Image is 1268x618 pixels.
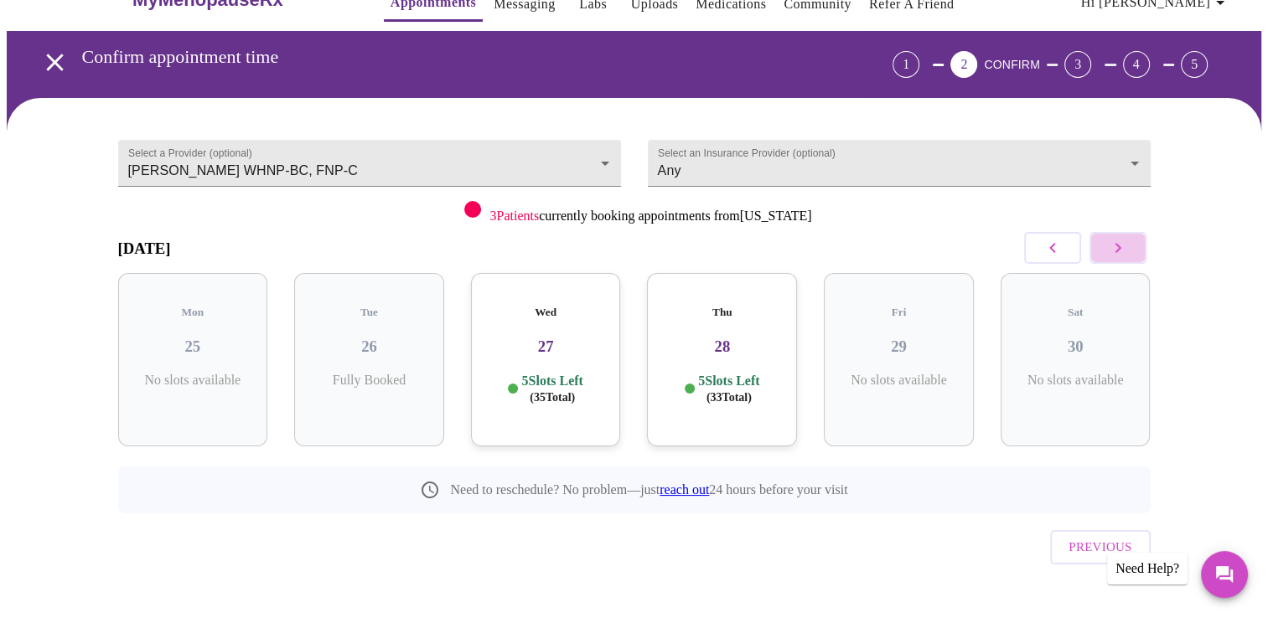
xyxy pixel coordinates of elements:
[660,306,784,319] h5: Thu
[837,337,960,356] h3: 29
[308,337,431,356] h3: 26
[521,373,582,405] p: 5 Slots Left
[698,373,759,405] p: 5 Slots Left
[1014,373,1137,388] p: No slots available
[660,337,784,356] h3: 28
[660,482,709,497] a: reach out
[118,239,171,258] h3: [DATE]
[489,209,811,224] p: currently booking appointments from [US_STATE]
[132,337,255,356] h3: 25
[706,391,752,404] span: ( 33 Total)
[484,337,608,356] h3: 27
[1064,51,1091,78] div: 3
[1014,306,1137,319] h5: Sat
[1181,51,1208,78] div: 5
[1050,530,1150,564] button: Previous
[648,140,1151,187] div: Any
[484,306,608,319] h5: Wed
[30,38,80,87] button: open drawer
[530,391,575,404] span: ( 35 Total)
[837,306,960,319] h5: Fri
[489,209,539,223] span: 3 Patients
[1069,536,1131,558] span: Previous
[308,306,431,319] h5: Tue
[893,51,919,78] div: 1
[132,306,255,319] h5: Mon
[837,373,960,388] p: No slots available
[1123,51,1150,78] div: 4
[308,373,431,388] p: Fully Booked
[1014,337,1137,356] h3: 30
[450,482,847,497] p: Need to reschedule? No problem—just 24 hours before your visit
[132,373,255,388] p: No slots available
[82,46,800,68] h3: Confirm appointment time
[950,51,977,78] div: 2
[1107,553,1188,585] div: Need Help?
[1201,551,1248,598] button: Messages
[118,140,621,187] div: [PERSON_NAME] WHNP-BC, FNP-C
[984,58,1039,71] span: CONFIRM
